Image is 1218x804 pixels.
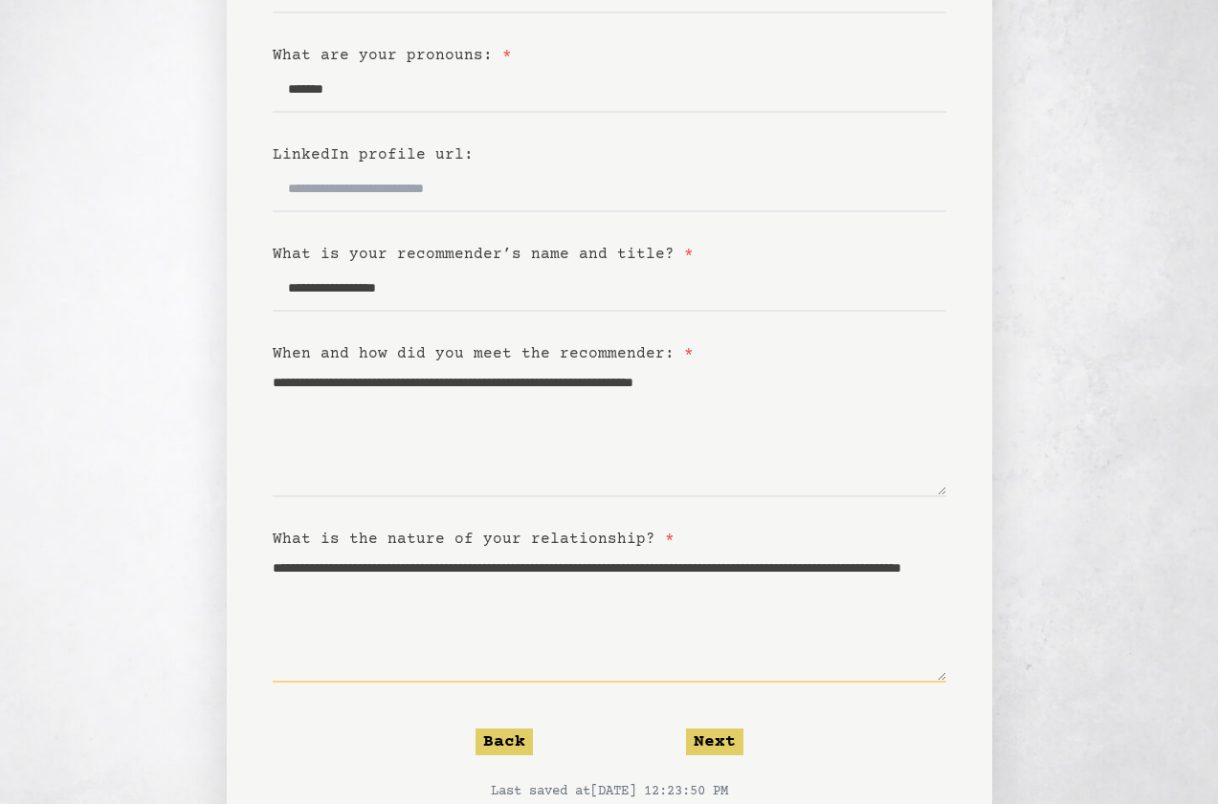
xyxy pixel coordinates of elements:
[273,782,946,801] p: Last saved at [DATE] 12:23:50 PM
[476,728,533,755] button: Back
[273,246,694,263] label: What is your recommender’s name and title?
[273,146,474,163] label: LinkedIn profile url:
[273,345,694,362] label: When and how did you meet the recommender:
[273,47,512,64] label: What are your pronouns:
[273,531,675,548] label: What is the nature of your relationship?
[686,728,743,755] button: Next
